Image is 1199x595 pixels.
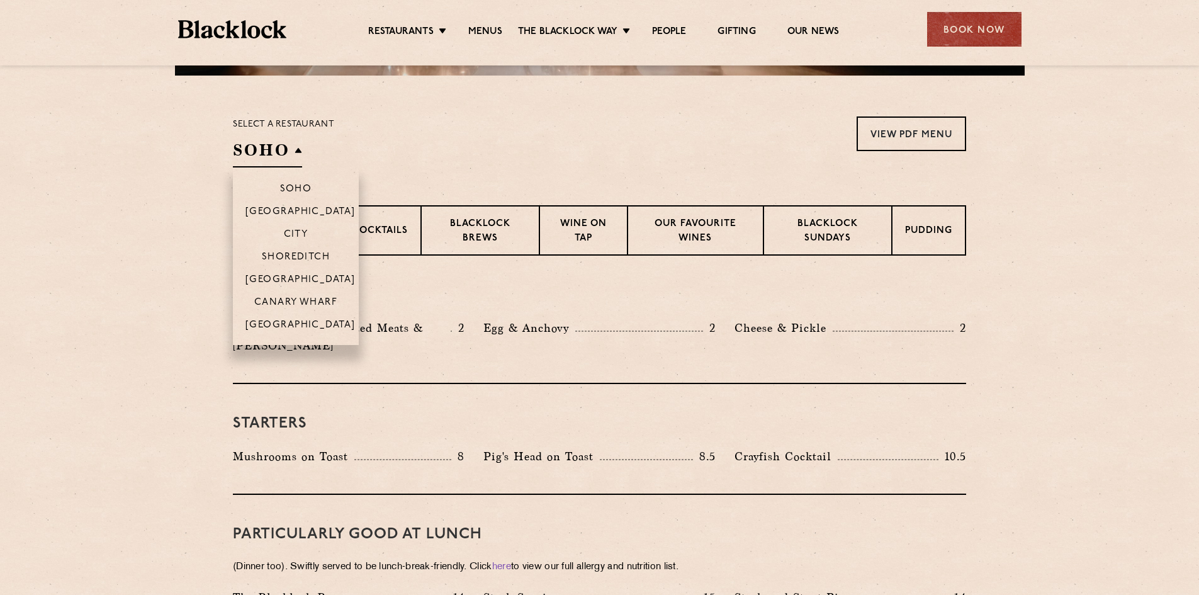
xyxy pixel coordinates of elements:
[735,448,838,465] p: Crayfish Cocktail
[927,12,1022,47] div: Book Now
[245,320,356,332] p: [GEOGRAPHIC_DATA]
[483,448,600,465] p: Pig's Head on Toast
[434,217,526,247] p: Blacklock Brews
[735,319,833,337] p: Cheese & Pickle
[777,217,879,247] p: Blacklock Sundays
[233,526,966,543] h3: PARTICULARLY GOOD AT LUNCH
[718,26,755,40] a: Gifting
[518,26,617,40] a: The Blacklock Way
[452,320,464,336] p: 2
[857,116,966,151] a: View PDF Menu
[178,20,287,38] img: BL_Textured_Logo-footer-cropped.svg
[233,448,354,465] p: Mushrooms on Toast
[262,252,330,264] p: Shoreditch
[652,26,686,40] a: People
[553,217,614,247] p: Wine on Tap
[954,320,966,336] p: 2
[787,26,840,40] a: Our News
[641,217,750,247] p: Our favourite wines
[254,297,337,310] p: Canary Wharf
[483,319,575,337] p: Egg & Anchovy
[352,224,408,240] p: Cocktails
[905,224,952,240] p: Pudding
[492,562,511,572] a: here
[451,448,464,465] p: 8
[703,320,716,336] p: 2
[368,26,434,40] a: Restaurants
[233,416,966,432] h3: Starters
[233,116,334,133] p: Select a restaurant
[284,229,308,242] p: City
[233,558,966,576] p: (Dinner too). Swiftly served to be lunch-break-friendly. Click to view our full allergy and nutri...
[468,26,502,40] a: Menus
[280,184,312,196] p: Soho
[233,287,966,303] h3: Pre Chop Bites
[693,448,716,465] p: 8.5
[245,207,356,219] p: [GEOGRAPHIC_DATA]
[938,448,966,465] p: 10.5
[233,139,302,167] h2: SOHO
[245,275,356,287] p: [GEOGRAPHIC_DATA]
